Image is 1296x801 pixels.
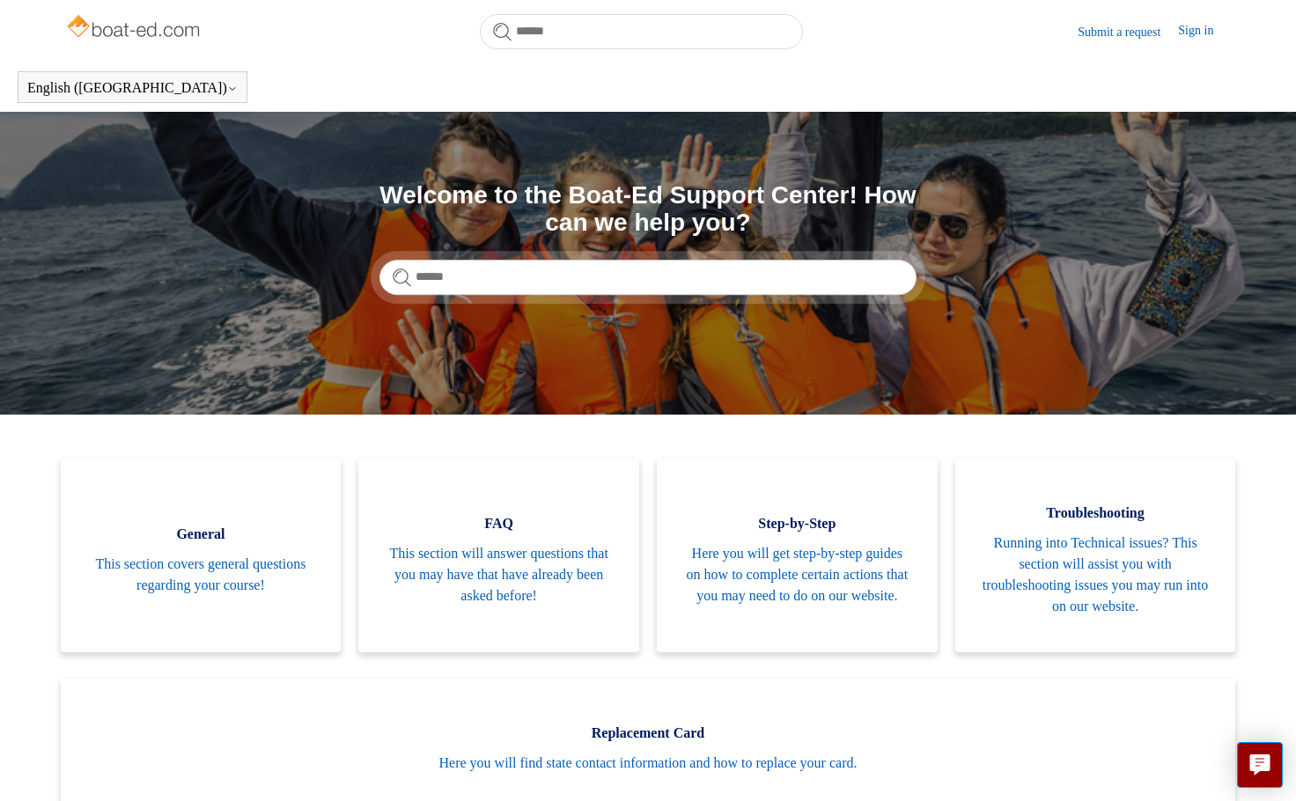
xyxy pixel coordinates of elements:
[1237,742,1283,788] button: Live chat
[61,459,342,652] a: General This section covers general questions regarding your course!
[385,543,613,606] span: This section will answer questions that you may have that have already been asked before!
[1078,23,1178,41] a: Submit a request
[65,11,205,46] img: Boat-Ed Help Center home page
[87,524,315,545] span: General
[955,459,1236,652] a: Troubleshooting Running into Technical issues? This section will assist you with troubleshooting ...
[683,543,911,606] span: Here you will get step-by-step guides on how to complete certain actions that you may need to do ...
[1178,21,1231,42] a: Sign in
[385,513,613,534] span: FAQ
[27,80,238,96] button: English ([GEOGRAPHIC_DATA])
[87,723,1210,744] span: Replacement Card
[480,14,803,49] input: Search
[982,503,1210,524] span: Troubleshooting
[358,459,639,652] a: FAQ This section will answer questions that you may have that have already been asked before!
[87,554,315,596] span: This section covers general questions regarding your course!
[982,533,1210,617] span: Running into Technical issues? This section will assist you with troubleshooting issues you may r...
[379,182,917,237] h1: Welcome to the Boat-Ed Support Center! How can we help you?
[379,260,917,295] input: Search
[683,513,911,534] span: Step-by-Step
[657,459,938,652] a: Step-by-Step Here you will get step-by-step guides on how to complete certain actions that you ma...
[87,753,1210,774] span: Here you will find state contact information and how to replace your card.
